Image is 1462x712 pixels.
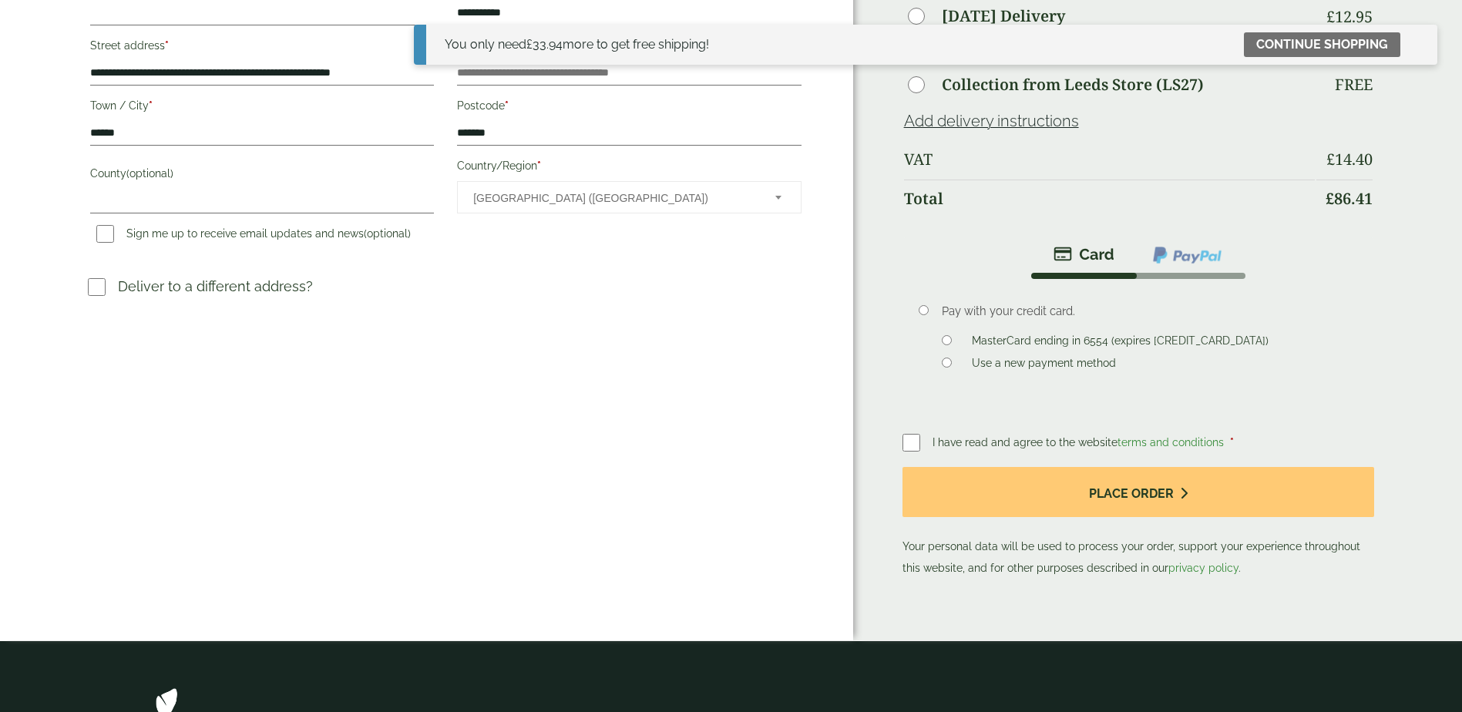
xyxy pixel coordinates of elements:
[904,112,1079,130] a: Add delivery instructions
[445,35,709,54] div: You only need more to get free shipping!
[118,276,313,297] p: Deliver to a different address?
[902,467,1375,579] p: Your personal data will be used to process your order, support your experience throughout this we...
[966,334,1275,351] label: MasterCard ending in 6554 (expires [CREDIT_CARD_DATA])
[90,227,417,244] label: Sign me up to receive email updates and news
[902,467,1375,517] button: Place order
[537,160,541,172] abbr: required
[1168,562,1238,574] a: privacy policy
[942,303,1350,320] p: Pay with your credit card.
[1326,188,1373,209] bdi: 86.41
[1230,436,1234,448] abbr: required
[457,181,801,213] span: Country/Region
[90,163,434,189] label: County
[1326,188,1334,209] span: £
[96,225,114,243] input: Sign me up to receive email updates and news(optional)
[364,227,411,240] span: (optional)
[165,39,169,52] abbr: required
[942,77,1204,92] label: Collection from Leeds Store (LS27)
[904,141,1316,178] th: VAT
[149,99,153,112] abbr: required
[1335,76,1373,94] p: Free
[1118,436,1224,448] a: terms and conditions
[1054,245,1114,264] img: stripe.png
[1244,32,1400,57] a: Continue shopping
[526,37,533,52] span: £
[126,167,173,180] span: (optional)
[457,155,801,181] label: Country/Region
[457,95,801,121] label: Postcode
[904,180,1316,217] th: Total
[90,95,434,121] label: Town / City
[966,357,1122,374] label: Use a new payment method
[1326,6,1373,27] bdi: 12.95
[526,37,563,52] span: 33.94
[1151,245,1223,265] img: ppcp-gateway.png
[1326,149,1335,170] span: £
[473,182,754,214] span: United Kingdom (UK)
[1326,149,1373,170] bdi: 14.40
[933,436,1227,448] span: I have read and agree to the website
[1326,6,1335,27] span: £
[942,8,1065,24] label: [DATE] Delivery
[90,35,434,61] label: Street address
[505,99,509,112] abbr: required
